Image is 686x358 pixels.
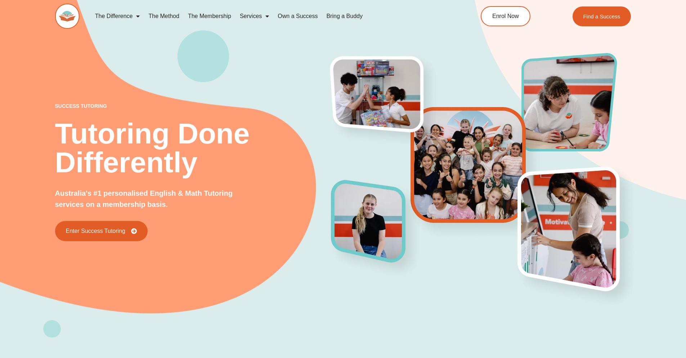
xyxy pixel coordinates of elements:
a: Bring a Buddy [322,8,367,25]
span: Enter Success Tutoring [66,228,125,234]
span: Find a Success [583,14,620,19]
p: Australia's #1 personalised English & Math Tutoring services on a membership basis. [55,188,257,210]
a: Find a Success [573,6,631,26]
a: Enrol Now [481,6,530,26]
a: Own a Success [273,8,322,25]
a: The Membership [184,8,236,25]
a: The Difference [91,8,144,25]
span: Enrol Now [492,13,519,19]
a: Enter Success Tutoring [55,221,148,241]
h2: Tutoring Done Differently [55,119,332,177]
p: success tutoring [55,103,332,109]
nav: Menu [91,8,448,25]
a: Services [236,8,273,25]
a: The Method [144,8,183,25]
